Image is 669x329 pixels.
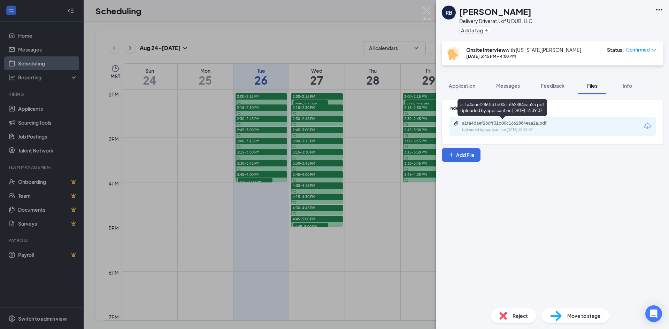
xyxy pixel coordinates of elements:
[643,122,652,131] svg: Download
[496,83,520,89] span: Messages
[459,17,532,24] div: Delivery Driver at JJ of U DUB, LLC
[607,46,624,53] div: Status :
[442,148,480,162] button: Add FilePlus
[462,127,567,133] div: Uploaded by applicant on [DATE] 16:39:07
[449,105,656,111] div: Indeed Resume
[448,151,455,158] svg: Plus
[459,26,490,34] button: PlusAdd a tag
[454,120,567,133] a: Paperclipa1fa4daef286ff31b00c1662884eaa2a.pdfUploaded by applicant on [DATE] 16:39:07
[466,53,581,59] div: [DATE] 3:45 PM - 4:00 PM
[626,46,650,53] span: Confirmed
[567,312,601,320] span: Move to stage
[462,120,560,126] div: a1fa4daef286ff31b00c1662884eaa2a.pdf
[459,6,531,17] h1: [PERSON_NAME]
[652,48,656,53] span: down
[623,83,632,89] span: Info
[446,9,452,16] div: RB
[466,46,581,53] div: with [US_STATE][PERSON_NAME]
[457,99,547,116] div: a1fa4daef286ff31b00c1662884eaa2a.pdf Uploaded by applicant on [DATE] 16:39:07
[484,28,489,32] svg: Plus
[449,83,475,89] span: Application
[587,83,598,89] span: Files
[466,47,506,53] b: Onsite Interview
[655,6,663,14] svg: Ellipses
[454,120,459,126] svg: Paperclip
[513,312,528,320] span: Reject
[645,305,662,322] div: Open Intercom Messenger
[541,83,564,89] span: Feedback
